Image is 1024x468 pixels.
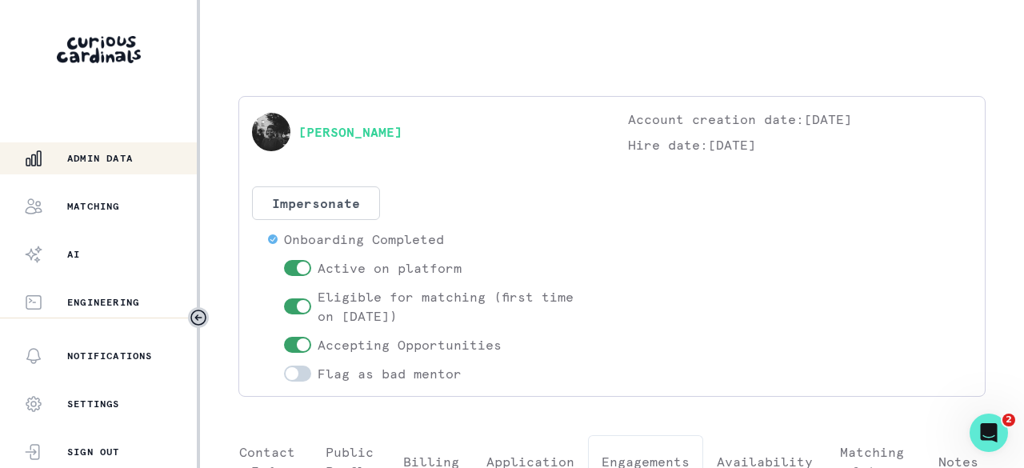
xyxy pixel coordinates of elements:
[318,258,462,278] p: Active on platform
[188,307,209,328] button: Toggle sidebar
[57,36,141,63] img: Curious Cardinals Logo
[628,135,972,154] p: Hire date: [DATE]
[67,350,153,362] p: Notifications
[318,287,596,326] p: Eligible for matching (first time on [DATE])
[67,248,80,261] p: AI
[67,296,139,309] p: Engineering
[284,230,444,249] p: Onboarding Completed
[318,335,502,354] p: Accepting Opportunities
[1002,414,1015,426] span: 2
[67,152,133,165] p: Admin Data
[298,122,402,142] a: [PERSON_NAME]
[252,186,380,220] button: Impersonate
[67,446,120,458] p: Sign Out
[318,364,462,383] p: Flag as bad mentor
[67,398,120,410] p: Settings
[628,110,972,129] p: Account creation date: [DATE]
[67,200,120,213] p: Matching
[970,414,1008,452] iframe: Intercom live chat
